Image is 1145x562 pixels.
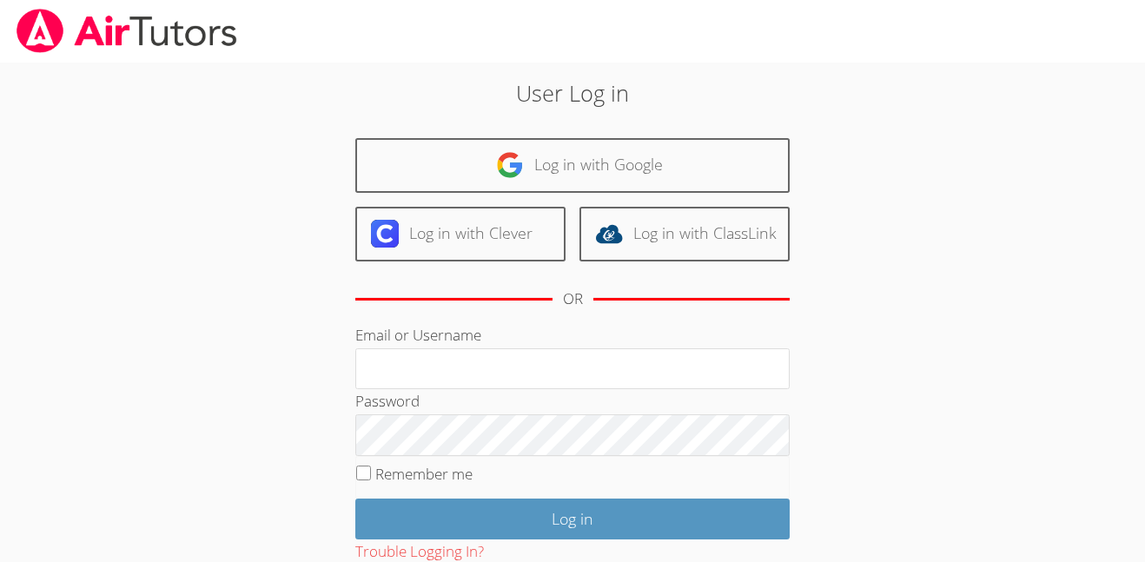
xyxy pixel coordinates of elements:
[15,9,239,53] img: airtutors_banner-c4298cdbf04f3fff15de1276eac7730deb9818008684d7c2e4769d2f7ddbe033.png
[355,138,790,193] a: Log in with Google
[563,287,583,312] div: OR
[595,220,623,248] img: classlink-logo-d6bb404cc1216ec64c9a2012d9dc4662098be43eaf13dc465df04b49fa7ab582.svg
[579,207,790,261] a: Log in with ClassLink
[355,499,790,539] input: Log in
[263,76,882,109] h2: User Log in
[355,325,481,345] label: Email or Username
[375,464,473,484] label: Remember me
[355,391,420,411] label: Password
[496,151,524,179] img: google-logo-50288ca7cdecda66e5e0955fdab243c47b7ad437acaf1139b6f446037453330a.svg
[371,220,399,248] img: clever-logo-6eab21bc6e7a338710f1a6ff85c0baf02591cd810cc4098c63d3a4b26e2feb20.svg
[355,207,566,261] a: Log in with Clever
